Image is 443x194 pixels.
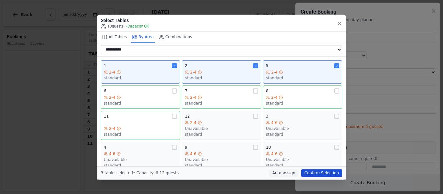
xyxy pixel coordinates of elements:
[109,151,115,156] span: 4-6
[104,145,106,150] span: 4
[266,114,269,119] span: 3
[104,157,177,162] div: Unavailable
[271,120,278,125] span: 4-6
[104,163,177,168] div: standard
[185,75,258,81] div: standard
[101,171,179,175] span: 3 tables selected • Capacity: 6-12 guests
[263,111,342,140] button: 34-6Unavailablestandard
[266,157,339,162] div: Unavailable
[101,17,149,24] h3: Select Tables
[104,75,177,81] div: standard
[266,88,269,94] span: 8
[271,95,278,100] span: 2-4
[182,86,261,109] button: 72-4standard
[263,142,342,171] button: 104-6Unavailablestandard
[126,24,149,29] span: • Capacity OK
[190,70,197,75] span: 2-4
[182,60,261,84] button: 22-4standard
[271,151,278,156] span: 4-6
[266,75,339,81] div: standard
[271,70,278,75] span: 2-4
[104,132,177,137] div: standard
[190,151,197,156] span: 4-6
[185,157,258,162] div: Unavailable
[301,169,342,177] button: Confirm Selection
[109,126,115,131] span: 2-4
[185,132,258,137] div: standard
[104,101,177,106] div: standard
[158,32,194,43] button: Combinations
[182,111,261,140] button: 122-4Unavailablestandard
[185,163,258,168] div: standard
[185,126,258,131] div: Unavailable
[104,63,106,68] span: 1
[266,132,339,137] div: standard
[263,86,342,109] button: 82-4standard
[101,24,124,29] span: 10 guests
[266,163,339,168] div: standard
[266,101,339,106] div: standard
[101,60,180,84] button: 12-4standard
[190,120,197,125] span: 2-4
[185,88,187,94] span: 7
[101,111,180,140] button: 112-4standard
[185,114,190,119] span: 12
[263,60,342,84] button: 52-4standard
[266,145,271,150] span: 10
[104,114,109,119] span: 11
[185,63,187,68] span: 2
[101,142,180,171] button: 44-6Unavailablestandard
[101,86,180,109] button: 62-4standard
[185,101,258,106] div: standard
[266,63,269,68] span: 5
[190,95,197,100] span: 2-4
[109,95,115,100] span: 2-4
[101,32,128,43] button: All Tables
[104,88,106,94] span: 6
[269,169,299,177] button: Auto-assign
[182,142,261,171] button: 94-6Unavailablestandard
[131,32,155,43] button: By Area
[266,126,339,131] div: Unavailable
[185,145,187,150] span: 9
[109,70,115,75] span: 2-4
